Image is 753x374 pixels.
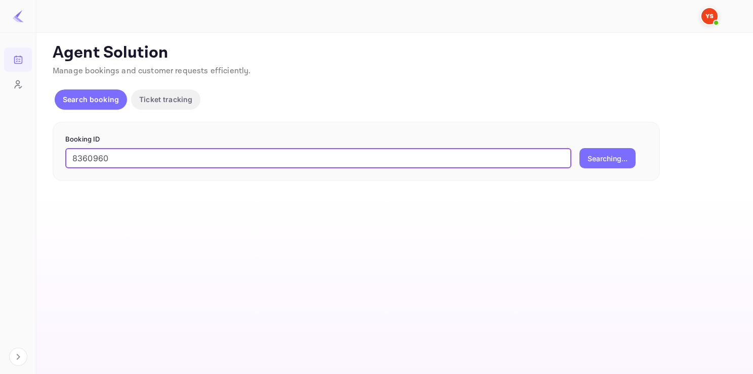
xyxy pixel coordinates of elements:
p: Search booking [63,94,119,105]
button: Searching... [579,148,636,168]
p: Agent Solution [53,43,735,63]
a: Customers [4,72,32,96]
p: Booking ID [65,134,647,145]
img: Yandex Support [701,8,718,24]
p: Ticket tracking [139,94,192,105]
a: Bookings [4,48,32,71]
span: Manage bookings and customer requests efficiently. [53,66,251,76]
button: Expand navigation [9,348,27,366]
img: LiteAPI [12,10,24,22]
input: Enter Booking ID (e.g., 63782194) [65,148,571,168]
